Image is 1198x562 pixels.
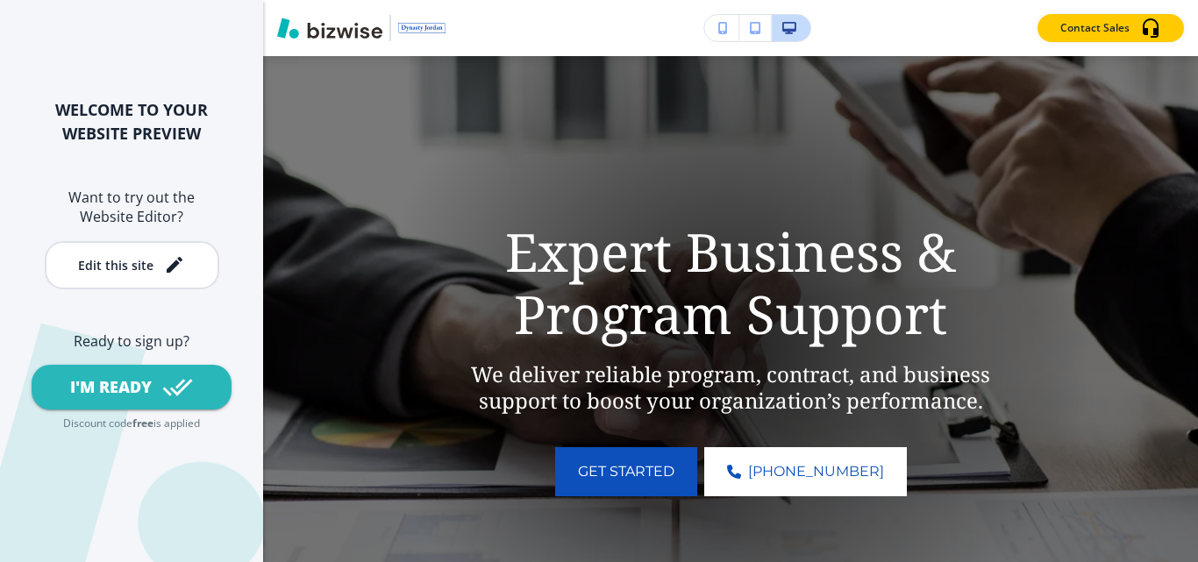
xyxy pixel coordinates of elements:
[1038,14,1184,42] button: Contact Sales
[63,416,132,431] p: Discount code
[430,361,1031,414] p: We deliver reliable program, contract, and business support to boost your organization’s performa...
[28,98,235,146] h2: WELCOME TO YOUR WEBSITE PREVIEW
[555,447,697,496] button: get started
[78,259,153,272] div: Edit this site
[704,447,907,496] a: [PHONE_NUMBER]
[398,23,446,32] img: Your Logo
[45,241,219,289] button: Edit this site
[277,18,382,39] img: Bizwise Logo
[578,461,674,482] span: get started
[32,365,232,409] button: I'M READY
[153,416,200,431] p: is applied
[1060,20,1130,36] p: Contact Sales
[132,416,153,431] p: free
[28,331,235,351] h6: Ready to sign up?
[748,461,884,482] span: [PHONE_NUMBER]
[28,188,235,227] h6: Want to try out the Website Editor?
[430,221,1031,345] p: Expert Business & Program Support
[70,376,152,398] div: I'M READY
